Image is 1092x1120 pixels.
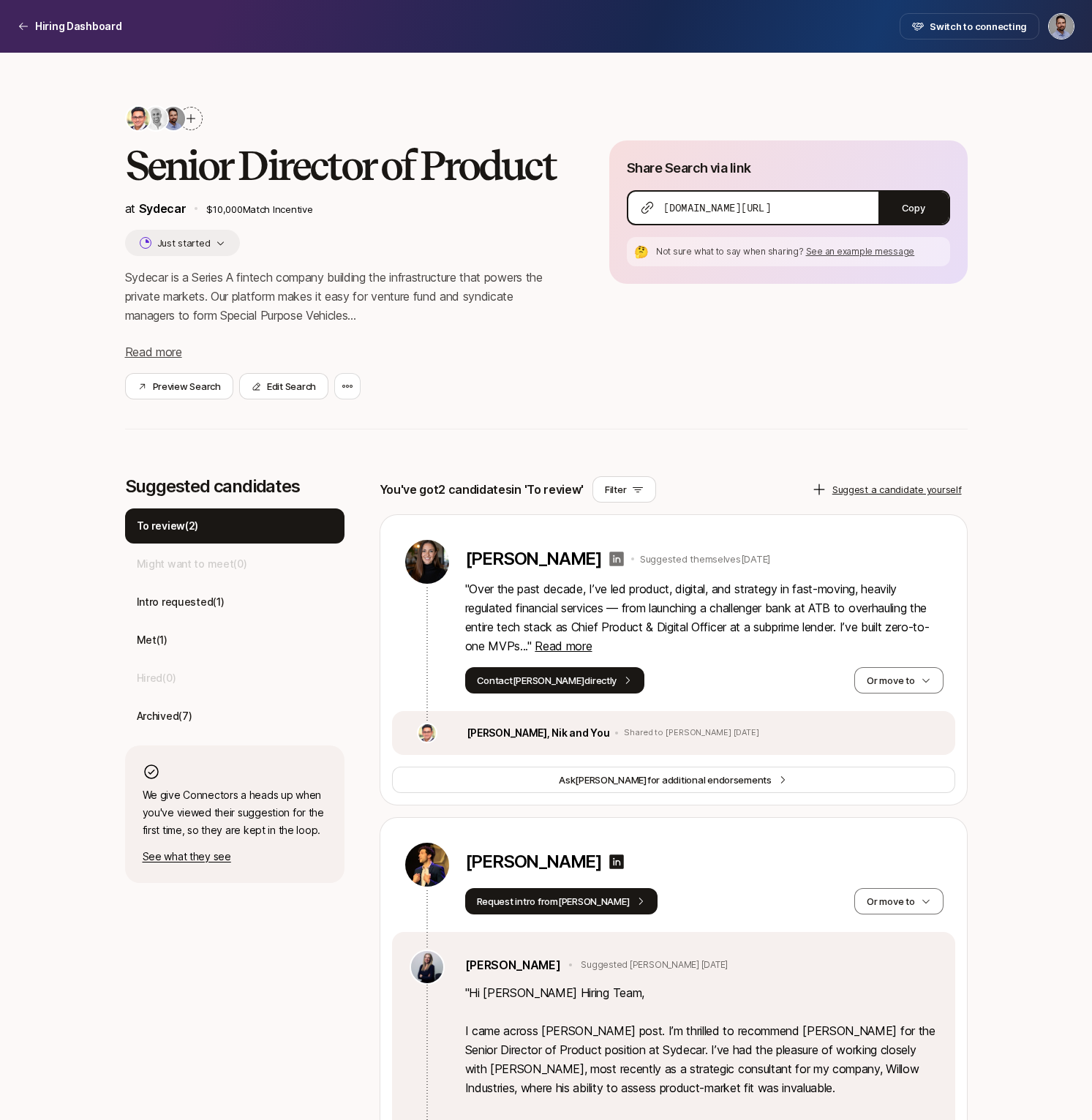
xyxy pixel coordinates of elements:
button: Or move to [854,667,943,694]
img: 3889c835_cd54_4d3d_a23c_7f23475cacdc.jpg [144,107,167,130]
p: Suggested themselves [DATE] [640,552,770,566]
img: 8eda5316_2f46_479e_b24e_c4fd17844ce3.jpg [405,843,449,887]
p: Archived ( 7 ) [137,707,192,725]
p: [PERSON_NAME], Nik and You [467,724,610,742]
button: Contact[PERSON_NAME]directly [465,667,645,694]
p: Share Search via link [627,158,751,178]
img: 81b999d7_8488_4895_b8a8_f5c8b5decedb.jpg [405,540,449,584]
p: See what they see [143,848,327,865]
p: You've got 2 candidates in 'To review' [380,480,584,499]
img: c1b10a7b_a438_4f37_9af7_bf91a339076e.jpg [418,724,436,742]
p: To review ( 2 ) [137,517,199,535]
button: Copy [878,192,949,224]
a: [PERSON_NAME] [465,955,561,974]
a: Sydecar [139,201,187,216]
p: [PERSON_NAME] [465,549,602,569]
span: Switch to connecting [930,19,1027,34]
span: Read more [125,345,182,359]
p: Might want to meet ( 0 ) [137,555,247,573]
p: Shared to [PERSON_NAME] [DATE] [624,728,759,738]
p: Suggest a candidate yourself [832,482,962,497]
p: Suggested [PERSON_NAME] [DATE] [581,958,728,971]
p: Sydecar is a Series A fintech company building the infrastructure that powers the private markets... [125,268,562,325]
span: [PERSON_NAME] [575,774,647,786]
p: $10,000 Match Incentive [206,202,562,217]
button: Request intro from[PERSON_NAME] [465,888,658,914]
h2: Senior Director of Product [125,143,562,187]
p: Met ( 1 ) [137,631,167,649]
span: [DOMAIN_NAME][URL] [663,200,771,215]
img: d13c0e22_08f8_4799_96af_af83c1b186d3.jpg [411,951,443,983]
button: Filter [592,476,656,503]
p: Not sure what to say when sharing? [656,245,944,258]
p: [PERSON_NAME] [465,852,602,872]
button: Adam Hill [1048,13,1074,40]
span: Read more [535,639,592,653]
p: Intro requested ( 1 ) [137,593,225,611]
p: Suggested candidates [125,476,344,497]
img: 9bbf0f28_876c_4d82_8695_ccf9acec8431.jfif [162,107,185,130]
button: Edit Search [239,373,328,399]
img: Adam Hill [1049,14,1074,39]
button: Ask[PERSON_NAME]for additional endorsements [392,767,955,793]
p: We give Connectors a heads up when you've viewed their suggestion for the first time, so they are... [143,786,327,839]
button: Switch to connecting [900,13,1039,40]
img: c1b10a7b_a438_4f37_9af7_bf91a339076e.jpg [127,107,150,130]
button: Preview Search [125,373,233,399]
div: 🤔 [633,243,650,260]
button: Or move to [854,888,943,914]
p: " Over the past decade, I’ve led product, digital, and strategy in fast-moving, heavily regulated... [465,579,944,655]
p: Hired ( 0 ) [137,669,176,687]
span: See an example message [806,246,915,257]
p: Hiring Dashboard [35,18,122,35]
p: at [125,199,187,218]
span: Ask for additional endorsements [559,773,772,787]
button: Just started [125,230,241,256]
